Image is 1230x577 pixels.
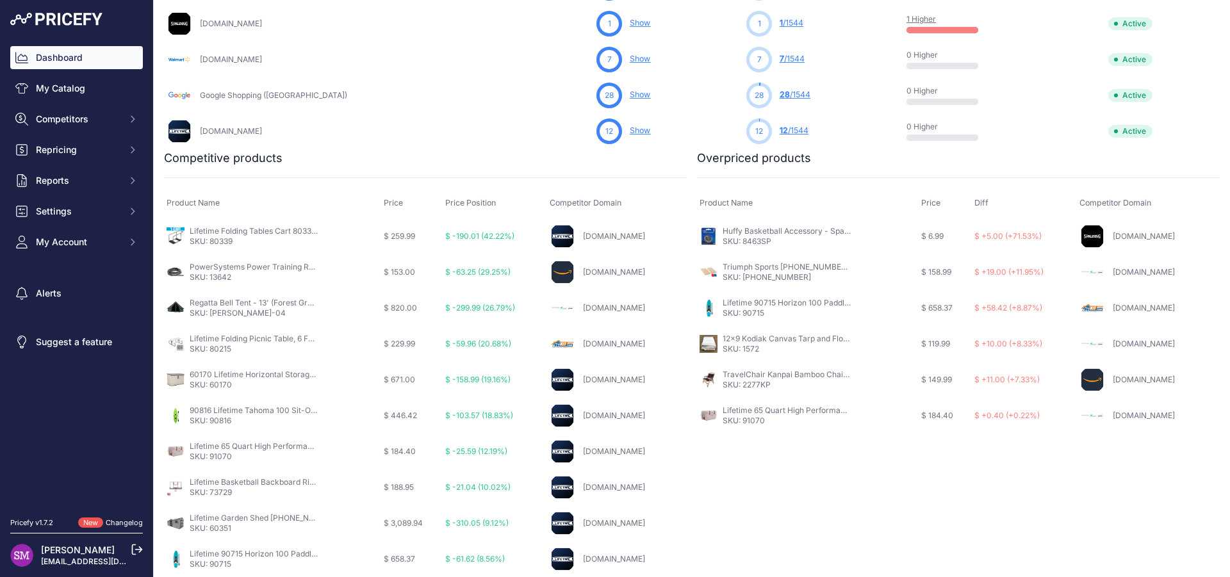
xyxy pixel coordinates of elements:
[1108,17,1152,30] span: Active
[10,330,143,354] a: Suggest a feature
[190,344,318,354] p: SKU: 80215
[974,198,988,207] span: Diff
[10,108,143,131] button: Competitors
[906,86,988,96] p: 0 Higher
[974,410,1040,420] span: $ +0.40 (+0.22%)
[78,517,103,528] span: New
[190,308,318,318] p: SKU: [PERSON_NAME]-04
[1108,53,1152,66] span: Active
[755,126,763,137] span: 12
[723,298,985,307] a: Lifetime 90715 Horizon 100 Paddleboard 10-Ft Teal Color - Teal - 10 feet
[200,126,262,136] a: [DOMAIN_NAME]
[906,14,936,24] a: 1 Higher
[906,50,988,60] p: 0 Higher
[1079,198,1151,207] span: Competitor Domain
[445,267,511,277] span: $ -63.25 (29.25%)
[630,54,650,63] a: Show
[921,231,944,241] span: $ 6.99
[10,77,143,100] a: My Catalog
[10,13,102,26] img: Pricefy Logo
[190,262,512,272] a: PowerSystems Power Training Ropes 1.5-inch Thick 30-feet Long - Black - 30 Feet Long
[921,267,951,277] span: $ 158.99
[384,231,415,241] span: $ 259.99
[36,236,120,248] span: My Account
[200,19,262,28] a: [DOMAIN_NAME]
[780,54,784,63] span: 7
[583,231,645,241] a: [DOMAIN_NAME]
[384,375,415,384] span: $ 671.00
[921,198,940,207] span: Price
[384,339,415,348] span: $ 229.99
[384,267,415,277] span: $ 153.00
[106,518,143,527] a: Changelog
[36,143,120,156] span: Repricing
[445,303,515,313] span: $ -299.99 (26.79%)
[190,549,452,558] a: Lifetime 90715 Horizon 100 Paddleboard 10-Ft Teal Color - Teal - 10 feet
[700,198,753,207] span: Product Name
[190,513,523,523] a: Lifetime Garden Shed [PHONE_NUMBER] ft Dual Entry Storage Building - Brown - 20x8 Feet
[583,267,645,277] a: [DOMAIN_NAME]
[723,405,1026,415] a: Lifetime 65 Quart High Performance Indoor Outdoor Khaki Cooler - Khaki - 65 Quart
[10,517,53,528] div: Pricefy v1.7.2
[758,18,761,29] span: 1
[190,559,318,569] p: SKU: 90715
[921,303,953,313] span: $ 658.37
[445,554,505,564] span: $ -61.62 (8.56%)
[583,446,645,456] a: [DOMAIN_NAME]
[384,446,416,456] span: $ 184.40
[630,126,650,135] a: Show
[384,303,417,313] span: $ 820.00
[1108,89,1152,102] span: Active
[605,126,613,137] span: 12
[723,236,851,247] p: SKU: 8463SP
[445,446,507,456] span: $ -25.59 (12.19%)
[200,90,347,100] a: Google Shopping ([GEOGRAPHIC_DATA])
[384,482,414,492] span: $ 188.95
[190,487,318,498] p: SKU: 73729
[36,174,120,187] span: Reports
[445,518,509,528] span: $ -310.05 (9.12%)
[605,90,614,101] span: 28
[190,477,539,487] a: Lifetime Basketball Backboard Rim Combo, 73729, 48-in Polycarbonate Goal - Clear - 48 Inches
[190,441,493,451] a: Lifetime 65 Quart High Performance Indoor Outdoor Khaki Cooler - Khaki - 65 Quart
[780,126,788,135] span: 12
[10,200,143,223] button: Settings
[10,46,143,502] nav: Sidebar
[190,236,318,247] p: SKU: 80339
[780,54,805,63] a: 7/1544
[190,405,504,415] a: 90816 Lifetime Tahoma 100 Sit-On-Top Kayak (Paddle Included) - Lime Green - 10 feet
[723,226,1047,236] a: Huffy Basketball Accessory - Spalding 8463SP 10-Pack Pump Needles - Silver - 10-Pack
[445,231,514,241] span: $ -190.01 (42.22%)
[445,339,511,348] span: $ -59.96 (20.68%)
[445,375,511,384] span: $ -158.99 (19.16%)
[780,126,808,135] a: 12/1544
[41,544,115,555] a: [PERSON_NAME]
[583,518,645,528] a: [DOMAIN_NAME]
[723,334,981,343] a: 12x9 Kodiak Canvas Tarp and Floor Liner 1572 - Brown - 12 feet x 9 feet
[630,90,650,99] a: Show
[445,198,496,207] span: Price Position
[780,90,790,99] span: 28
[190,380,318,390] p: SKU: 60170
[10,231,143,254] button: My Account
[1113,267,1175,277] a: [DOMAIN_NAME]
[384,410,417,420] span: $ 446.42
[755,90,764,101] span: 28
[974,303,1042,313] span: $ +58.42 (+8.87%)
[10,169,143,192] button: Reports
[190,523,318,533] p: SKU: 60351
[1113,231,1175,241] a: [DOMAIN_NAME]
[190,272,318,282] p: SKU: 13642
[36,113,120,126] span: Competitors
[583,482,645,492] a: [DOMAIN_NAME]
[583,375,645,384] a: [DOMAIN_NAME]
[723,272,851,282] p: SKU: [PHONE_NUMBER]
[10,46,143,69] a: Dashboard
[723,308,851,318] p: SKU: 90715
[36,205,120,218] span: Settings
[723,416,851,426] p: SKU: 91070
[974,339,1042,348] span: $ +10.00 (+8.33%)
[1113,375,1175,384] a: [DOMAIN_NAME]
[583,303,645,313] a: [DOMAIN_NAME]
[974,375,1040,384] span: $ +11.00 (+7.33%)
